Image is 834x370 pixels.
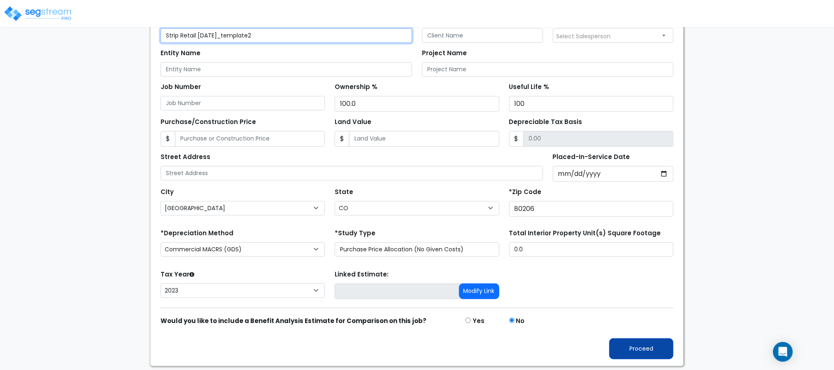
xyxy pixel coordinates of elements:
label: Useful Life % [509,82,550,92]
input: Property Name [161,28,412,43]
label: *Study Type [335,229,375,238]
label: Purchase/Construction Price [161,117,256,127]
label: Entity Name [161,49,200,58]
label: Street Address [161,152,210,162]
label: *Depreciation Method [161,229,233,238]
div: Open Intercom Messenger [773,342,793,362]
input: Purchase or Construction Price [175,131,325,147]
button: Modify Link [459,283,499,299]
input: total square foot [509,242,673,257]
input: Street Address [161,166,543,180]
label: Land Value [335,117,371,127]
label: *Zip Code [509,187,542,197]
label: City [161,187,174,197]
input: Entity Name [161,62,412,77]
span: $ [335,131,349,147]
label: State [335,187,353,197]
label: Depreciable Tax Basis [509,117,582,127]
label: Yes [473,316,485,326]
label: Placed-In-Service Date [553,152,630,162]
button: Proceed [609,338,673,359]
input: Ownership % [335,96,499,112]
label: Total Interior Property Unit(s) Square Footage [509,229,661,238]
input: Job Number [161,96,325,110]
input: Client Name [422,28,543,43]
input: Land Value [349,131,499,147]
label: Linked Estimate: [335,270,389,279]
span: $ [509,131,524,147]
img: logo_pro_r.png [3,5,73,22]
label: Job Number [161,82,201,92]
input: Useful Life % [509,96,673,112]
label: Ownership % [335,82,377,92]
strong: Would you like to include a Benefit Analysis Estimate for Comparison on this job? [161,316,426,325]
input: Project Name [422,62,673,77]
label: Project Name [422,49,467,58]
label: Tax Year [161,270,194,279]
input: Zip Code [509,201,673,217]
input: 0.00 [524,131,673,147]
span: $ [161,131,175,147]
label: No [516,316,525,326]
span: Select Salesperson [557,32,611,40]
